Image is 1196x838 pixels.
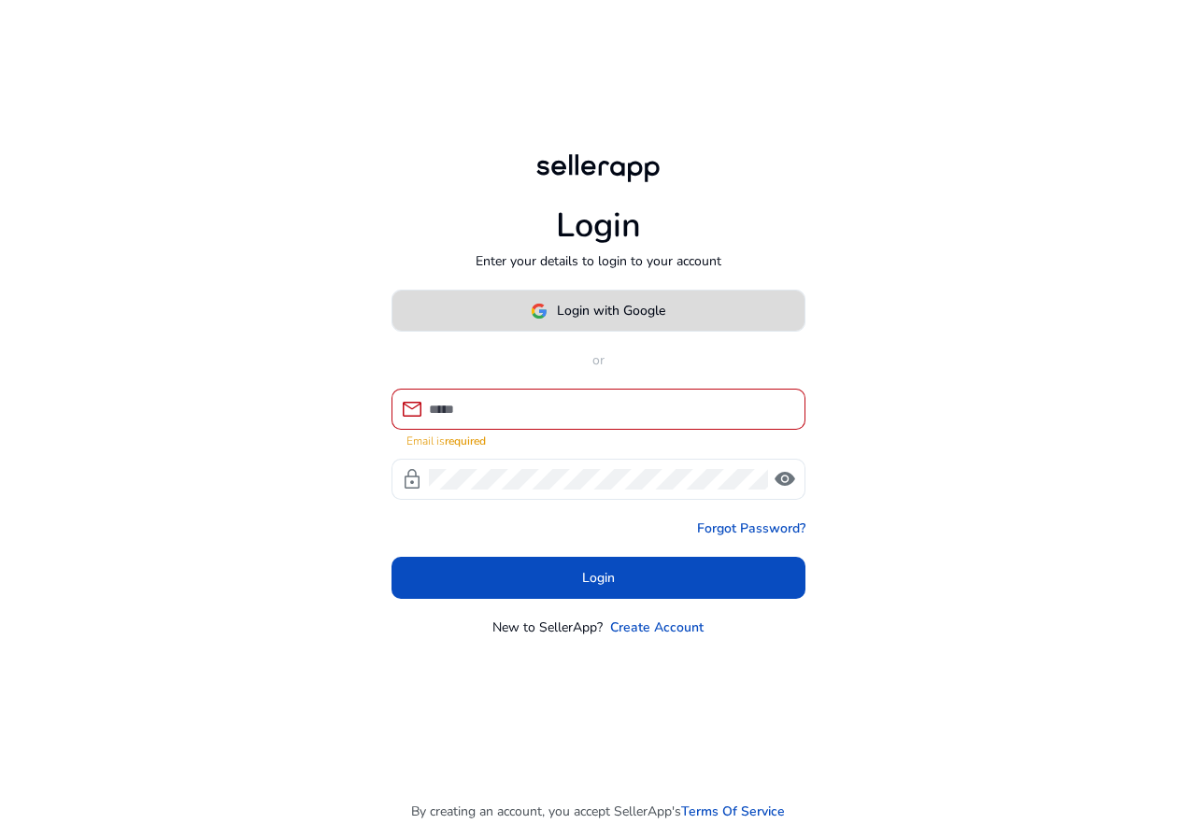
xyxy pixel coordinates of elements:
[774,468,796,490] span: visibility
[557,301,665,320] span: Login with Google
[392,290,805,332] button: Login with Google
[697,518,805,538] a: Forgot Password?
[556,206,641,246] h1: Login
[610,618,704,637] a: Create Account
[401,398,423,420] span: mail
[445,433,486,448] strong: required
[582,568,615,588] span: Login
[406,430,790,449] mat-error: Email is
[531,303,548,320] img: google-logo.svg
[681,802,785,821] a: Terms Of Service
[392,350,805,370] p: or
[492,618,603,637] p: New to SellerApp?
[392,557,805,599] button: Login
[401,468,423,490] span: lock
[476,251,721,271] p: Enter your details to login to your account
